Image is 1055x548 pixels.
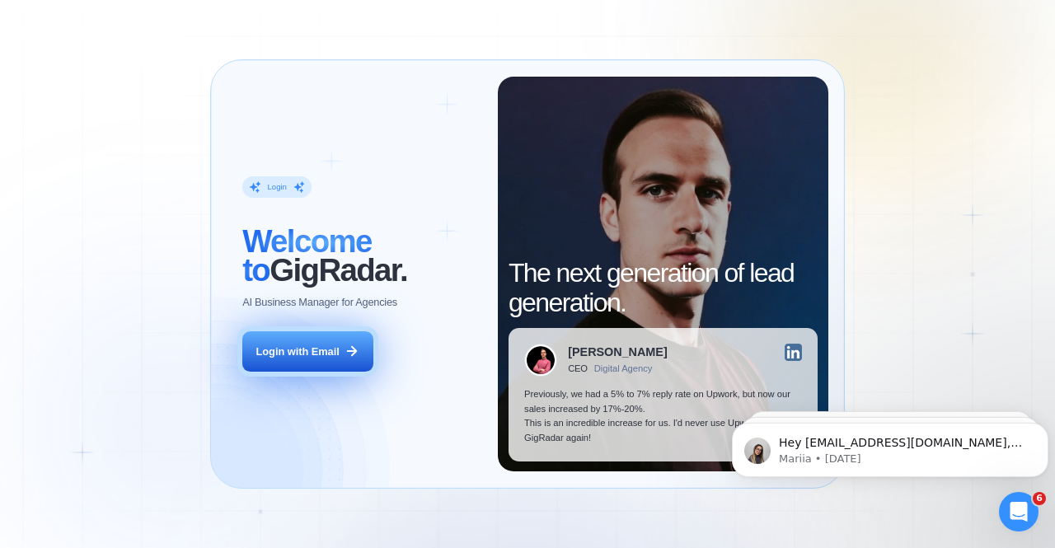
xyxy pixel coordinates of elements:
div: [PERSON_NAME] [568,346,667,358]
iframe: Intercom live chat [999,492,1039,532]
iframe: Intercom notifications message [725,388,1055,504]
div: Digital Agency [594,363,653,374]
p: Previously, we had a 5% to 7% reply rate on Upwork, but now our sales increased by 17%-20%. This ... [524,387,802,445]
h2: ‍ GigRadar. [242,227,482,284]
div: Login [268,182,287,193]
p: AI Business Manager for Agencies [242,295,397,310]
span: Welcome to [242,223,372,288]
div: Login with Email [256,344,340,359]
h2: The next generation of lead generation. [509,259,818,316]
button: Login with Email [242,331,373,372]
span: 6 [1033,492,1046,505]
div: CEO [568,363,588,374]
